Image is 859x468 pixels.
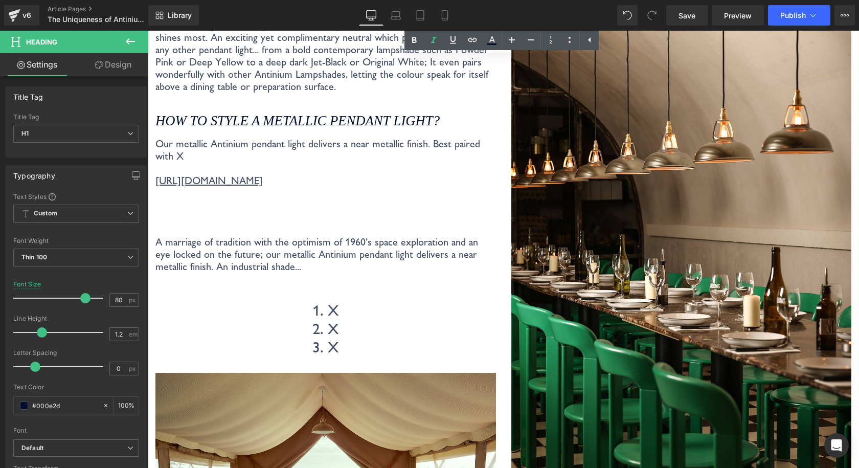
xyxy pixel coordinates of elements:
[129,331,138,338] span: em
[13,166,55,180] div: Typography
[13,237,139,244] div: Font Weight
[13,349,139,356] div: Letter Spacing
[359,5,383,26] a: Desktop
[768,5,830,26] button: Publish
[48,15,146,24] span: The Uniqueness of Antinium | Journal Article
[76,53,150,76] a: Design
[617,5,638,26] button: Undo
[834,5,855,26] button: More
[8,271,348,326] p: 1. X 2. X 3. X
[13,384,139,391] div: Text Color
[13,87,43,101] div: Title Tag
[26,38,57,46] span: Heading
[168,11,192,20] span: Library
[383,5,408,26] a: Laptop
[13,315,139,322] div: Line Height
[13,114,139,121] div: Title Tag
[642,5,662,26] button: Redo
[679,10,695,21] span: Save
[408,5,433,26] a: Tablet
[824,433,849,458] div: Open Intercom Messenger
[114,397,139,415] div: %
[13,281,41,288] div: Font Size
[129,297,138,303] span: px
[712,5,764,26] a: Preview
[21,129,29,137] b: H1
[32,400,98,411] input: Color
[20,9,33,22] div: v6
[13,192,139,200] div: Text Styles
[4,5,39,26] a: v6
[8,82,292,98] i: How to style a metallic pendant light?
[148,5,199,26] a: New Library
[433,5,457,26] a: Mobile
[129,365,138,372] span: px
[780,11,806,19] span: Publish
[34,209,57,218] b: Custom
[8,107,348,131] p: Our metallic Antinium pendant light delivers a near metallic finish. Best paired with X
[21,253,47,261] b: Thin 100
[8,131,348,254] p: A marriage of tradition with the optimism of 1960’s space exploration and an eye locked on the fu...
[13,427,139,434] div: Font
[724,10,752,21] span: Preview
[21,444,43,453] i: Default
[8,144,115,156] a: [URL][DOMAIN_NAME]
[48,5,165,13] a: Article Pages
